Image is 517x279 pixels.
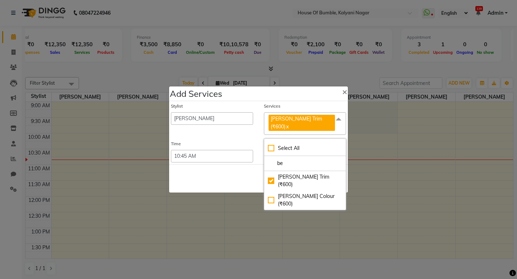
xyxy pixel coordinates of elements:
[271,115,322,129] span: [PERSON_NAME] Trim (₹600)
[268,173,342,188] div: [PERSON_NAME] Trim (₹600)
[171,103,183,109] label: Stylist
[264,103,280,109] label: Services
[170,87,222,100] h4: Add Services
[342,86,347,97] span: ×
[268,193,342,208] div: [PERSON_NAME] Colour (₹600)
[336,81,353,101] button: Close
[285,123,289,130] a: x
[268,145,342,152] div: Select All
[268,160,342,167] input: multiselect-search
[171,141,181,147] label: Time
